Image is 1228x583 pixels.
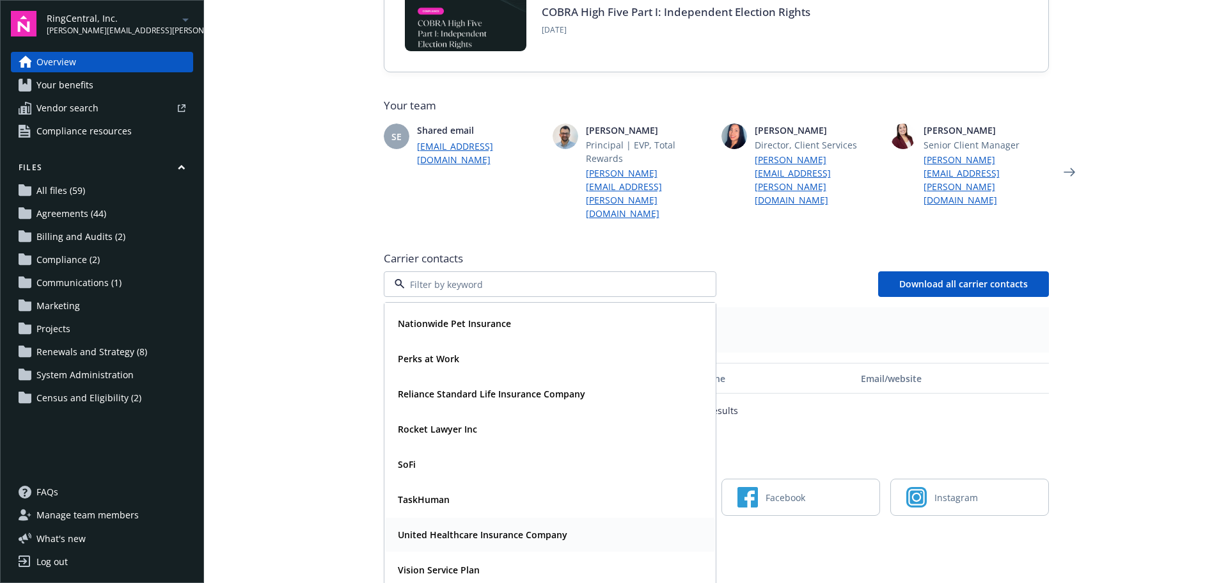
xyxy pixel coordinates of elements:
[36,204,106,224] span: Agreements (44)
[861,372,1043,385] div: Email/website
[398,458,416,470] strong: SoFi
[36,98,98,118] span: Vendor search
[692,363,856,394] button: Phone
[391,130,402,143] span: SE
[694,404,738,417] p: No results
[11,98,193,118] a: Vendor search
[398,423,477,435] strong: Rocket Lawyer Inc
[11,52,193,72] a: Overview
[36,250,100,270] span: Compliance (2)
[36,180,85,201] span: All files (59)
[924,153,1049,207] a: [PERSON_NAME][EMAIL_ADDRESS][PERSON_NAME][DOMAIN_NAME]
[890,479,1049,516] a: Instagram
[11,319,193,339] a: Projects
[11,482,193,502] a: FAQs
[47,25,178,36] span: [PERSON_NAME][EMAIL_ADDRESS][PERSON_NAME][DOMAIN_NAME]
[899,278,1028,290] span: Download all carrier contacts
[36,273,122,293] span: Communications (1)
[721,479,880,516] a: Facebook
[542,24,810,36] span: [DATE]
[36,121,132,141] span: Compliance resources
[398,529,567,541] strong: United Healthcare Insurance Company
[36,532,86,545] span: What ' s new
[178,12,193,27] a: arrowDropDown
[394,329,1039,342] span: -
[417,140,542,166] a: [EMAIL_ADDRESS][DOMAIN_NAME]
[1059,162,1080,182] a: Next
[755,124,880,137] span: [PERSON_NAME]
[11,250,193,270] a: Compliance (2)
[36,482,58,502] span: FAQs
[36,552,68,572] div: Log out
[11,121,193,141] a: Compliance resources
[11,273,193,293] a: Communications (1)
[553,124,578,149] img: photo
[542,4,810,19] a: COBRA High Five Part I: Independent Election Rights
[11,180,193,201] a: All files (59)
[384,251,1049,266] span: Carrier contacts
[755,153,880,207] a: [PERSON_NAME][EMAIL_ADDRESS][PERSON_NAME][DOMAIN_NAME]
[36,342,147,362] span: Renewals and Strategy (8)
[11,365,193,385] a: System Administration
[11,296,193,316] a: Marketing
[878,271,1049,297] button: Download all carrier contacts
[890,124,916,149] img: photo
[924,138,1049,152] span: Senior Client Manager
[384,98,1049,113] span: Your team
[36,227,125,247] span: Billing and Audits (2)
[394,317,1039,329] span: Plan types
[11,532,106,545] button: What's new
[398,317,511,330] strong: Nationwide Pet Insurance
[47,12,178,25] span: RingCentral, Inc.
[36,296,80,316] span: Marketing
[766,491,805,504] span: Facebook
[11,505,193,525] a: Manage team members
[417,124,542,137] span: Shared email
[36,75,93,95] span: Your benefits
[924,124,1049,137] span: [PERSON_NAME]
[11,162,193,178] button: Files
[11,227,193,247] a: Billing and Audits (2)
[398,388,585,400] strong: Reliance Standard Life Insurance Company
[36,52,76,72] span: Overview
[586,138,711,165] span: Principal | EVP, Total Rewards
[11,11,36,36] img: navigator-logo.svg
[398,353,459,365] strong: Perks at Work
[405,278,690,291] input: Filter by keyword
[36,365,134,385] span: System Administration
[934,491,978,504] span: Instagram
[721,124,747,149] img: photo
[856,363,1048,394] button: Email/website
[11,75,193,95] a: Your benefits
[36,388,141,408] span: Census and Eligibility (2)
[697,372,851,385] div: Phone
[11,204,193,224] a: Agreements (44)
[36,505,139,525] span: Manage team members
[398,493,450,506] strong: TaskHuman
[47,11,193,36] button: RingCentral, Inc.[PERSON_NAME][EMAIL_ADDRESS][PERSON_NAME][DOMAIN_NAME]arrowDropDown
[11,342,193,362] a: Renewals and Strategy (8)
[11,388,193,408] a: Census and Eligibility (2)
[755,138,880,152] span: Director, Client Services
[586,166,711,220] a: [PERSON_NAME][EMAIL_ADDRESS][PERSON_NAME][DOMAIN_NAME]
[586,124,711,137] span: [PERSON_NAME]
[398,564,480,576] strong: Vision Service Plan
[36,319,70,339] span: Projects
